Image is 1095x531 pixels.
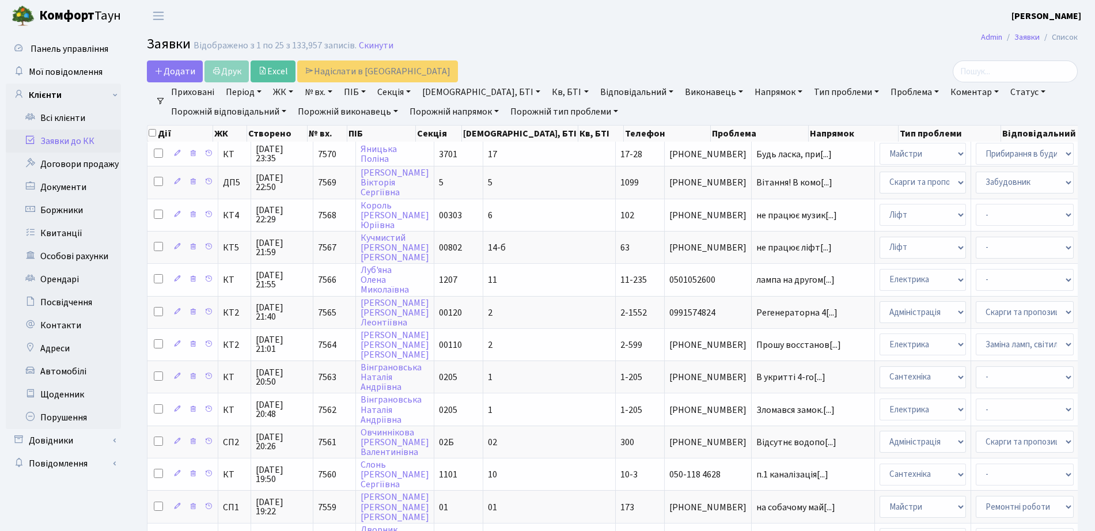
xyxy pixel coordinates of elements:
a: Порушення [6,406,121,429]
span: 7568 [318,209,336,222]
span: 0501052600 [669,275,747,285]
span: 1-205 [620,371,642,384]
span: 00120 [439,306,462,319]
a: Луб'янаОленаМиколаївна [361,264,409,296]
a: Відповідальний [596,82,678,102]
span: 2 [488,306,492,319]
th: ПІБ [347,126,416,142]
a: Скинути [359,40,393,51]
span: СП1 [223,503,246,512]
span: Заявки [147,34,191,54]
th: Телефон [624,126,711,142]
a: Виконавець [680,82,748,102]
a: Овчиннікова[PERSON_NAME]Валентинівна [361,426,429,458]
span: не працює ліфт[...] [756,241,832,254]
span: 5 [488,176,492,189]
span: [DATE] 19:50 [256,465,308,484]
a: Секція [373,82,415,102]
th: Дії [147,126,213,142]
a: [PERSON_NAME][PERSON_NAME]Леонтіївна [361,297,429,329]
span: [PHONE_NUMBER] [669,211,747,220]
a: Слонь[PERSON_NAME]Сергіївна [361,458,429,491]
a: ЖК [268,82,298,102]
a: [PERSON_NAME] [1011,9,1081,23]
b: Комфорт [39,6,94,25]
span: 0205 [439,404,457,416]
span: 7563 [318,371,336,384]
a: Порожній відповідальний [166,102,291,122]
a: Кв, БТІ [547,82,593,102]
span: [DATE] 20:50 [256,368,308,386]
span: 14-б [488,241,506,254]
span: 2-599 [620,339,642,351]
div: Відображено з 1 по 25 з 133,957 записів. [194,40,357,51]
span: 7559 [318,501,336,514]
span: 050-118 4628 [669,470,747,479]
a: Порожній тип проблеми [506,102,623,122]
a: Тип проблеми [809,82,884,102]
span: [DATE] 21:40 [256,303,308,321]
span: [DATE] 21:01 [256,335,308,354]
span: [DATE] 20:48 [256,400,308,419]
span: [PHONE_NUMBER] [669,438,747,447]
span: 1207 [439,274,457,286]
span: 00303 [439,209,462,222]
span: [PHONE_NUMBER] [669,503,747,512]
a: Документи [6,176,121,199]
span: КТ5 [223,243,246,252]
a: ЯницькаПоліна [361,143,397,165]
a: Приховані [166,82,219,102]
b: [PERSON_NAME] [1011,10,1081,22]
span: п.1 каналізація[...] [756,468,828,481]
span: 01 [439,501,448,514]
a: [PERSON_NAME][PERSON_NAME][PERSON_NAME] [361,491,429,524]
a: ПІБ [339,82,370,102]
nav: breadcrumb [964,25,1095,50]
span: Прошу восстанов[...] [756,339,841,351]
th: Кв, БТІ [578,126,624,142]
a: Порожній напрямок [405,102,503,122]
span: Регенераторна 4[...] [756,306,838,319]
span: 7560 [318,468,336,481]
a: Боржники [6,199,121,222]
span: Зломався замок.[...] [756,404,835,416]
a: Орендарі [6,268,121,291]
span: 7565 [318,306,336,319]
th: Напрямок [809,126,899,142]
span: 1101 [439,468,457,481]
span: Відсутнє водопо[...] [756,436,836,449]
span: 02 [488,436,497,449]
span: не працює музик[...] [756,209,837,222]
th: Проблема [711,126,809,142]
span: 10 [488,468,497,481]
span: [DATE] 21:59 [256,238,308,257]
span: 3701 [439,148,457,161]
input: Пошук... [953,60,1078,82]
span: [PHONE_NUMBER] [669,405,747,415]
span: КТ [223,405,246,415]
span: 1-205 [620,404,642,416]
span: 7570 [318,148,336,161]
span: КТ2 [223,340,246,350]
a: Клієнти [6,84,121,107]
li: Список [1040,31,1078,44]
a: Напрямок [750,82,807,102]
span: [PHONE_NUMBER] [669,243,747,252]
a: Статус [1006,82,1050,102]
span: [PHONE_NUMBER] [669,373,747,382]
span: 17 [488,148,497,161]
a: Заявки до КК [6,130,121,153]
a: Квитанції [6,222,121,245]
span: 00802 [439,241,462,254]
span: 00110 [439,339,462,351]
a: Порожній виконавець [293,102,403,122]
span: [PHONE_NUMBER] [669,178,747,187]
a: Особові рахунки [6,245,121,268]
span: 0991574824 [669,308,747,317]
span: 1 [488,404,492,416]
span: ДП5 [223,178,246,187]
span: 7561 [318,436,336,449]
a: Автомобілі [6,360,121,383]
a: Заявки [1014,31,1040,43]
span: 17-28 [620,148,642,161]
